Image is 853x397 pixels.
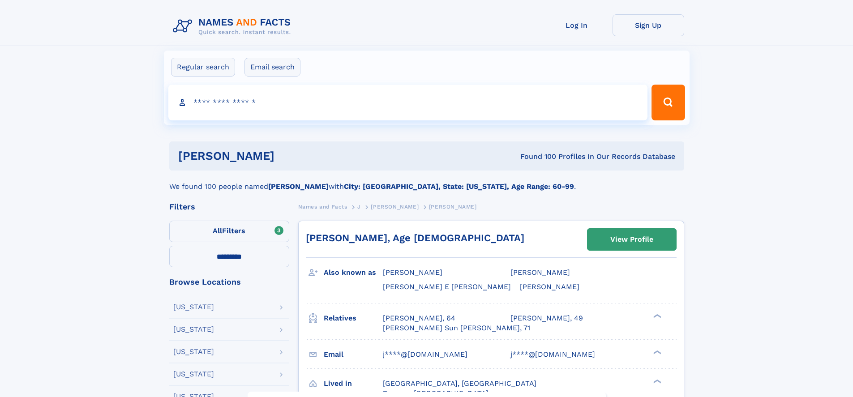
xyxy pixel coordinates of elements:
[383,313,455,323] a: [PERSON_NAME], 64
[169,14,298,38] img: Logo Names and Facts
[169,278,289,286] div: Browse Locations
[371,204,419,210] span: [PERSON_NAME]
[652,85,685,120] button: Search Button
[306,232,524,243] a: [PERSON_NAME], Age [DEMOGRAPHIC_DATA]
[510,313,583,323] a: [PERSON_NAME], 49
[613,14,684,36] a: Sign Up
[173,371,214,378] div: [US_STATE]
[298,201,347,212] a: Names and Facts
[169,221,289,242] label: Filters
[520,282,579,291] span: [PERSON_NAME]
[324,376,383,391] h3: Lived in
[169,203,289,211] div: Filters
[268,182,329,191] b: [PERSON_NAME]
[171,58,235,77] label: Regular search
[371,201,419,212] a: [PERSON_NAME]
[383,379,536,388] span: [GEOGRAPHIC_DATA], [GEOGRAPHIC_DATA]
[541,14,613,36] a: Log In
[651,378,662,384] div: ❯
[168,85,648,120] input: search input
[383,268,442,277] span: [PERSON_NAME]
[169,171,684,192] div: We found 100 people named with .
[213,226,222,235] span: All
[178,150,398,162] h1: [PERSON_NAME]
[610,229,653,250] div: View Profile
[357,201,361,212] a: J
[324,311,383,326] h3: Relatives
[429,204,477,210] span: [PERSON_NAME]
[173,326,214,333] div: [US_STATE]
[244,58,300,77] label: Email search
[383,282,511,291] span: [PERSON_NAME] E [PERSON_NAME]
[510,268,570,277] span: [PERSON_NAME]
[651,313,662,319] div: ❯
[587,229,676,250] a: View Profile
[651,349,662,355] div: ❯
[357,204,361,210] span: J
[324,347,383,362] h3: Email
[383,323,530,333] a: [PERSON_NAME] Sun [PERSON_NAME], 71
[173,303,214,311] div: [US_STATE]
[324,265,383,280] h3: Also known as
[397,152,675,162] div: Found 100 Profiles In Our Records Database
[344,182,574,191] b: City: [GEOGRAPHIC_DATA], State: [US_STATE], Age Range: 60-99
[173,348,214,355] div: [US_STATE]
